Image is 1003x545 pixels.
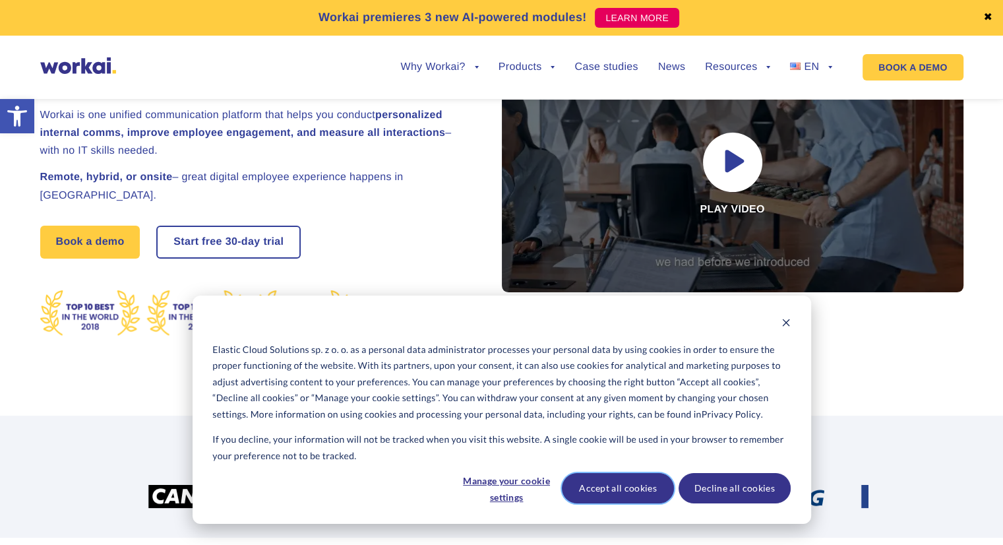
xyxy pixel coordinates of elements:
[158,227,299,257] a: Start free30-daytrial
[804,61,819,73] span: EN
[319,9,587,26] p: Workai premieres 3 new AI-powered modules!
[40,106,469,160] h2: Workai is one unified communication platform that helps you conduct – with no IT skills needed.
[658,62,685,73] a: News
[595,8,679,28] a: LEARN MORE
[212,342,790,423] p: Elastic Cloud Solutions sp. z o. o. as a personal data administrator processes your personal data...
[863,54,963,80] a: BOOK A DEMO
[136,445,868,461] h2: More than 100 fast-growing enterprises trust Workai
[562,473,674,503] button: Accept all cookies
[702,406,761,423] a: Privacy Policy
[499,62,555,73] a: Products
[456,473,557,503] button: Manage your cookie settings
[705,62,770,73] a: Resources
[193,296,811,524] div: Cookie banner
[212,432,790,464] p: If you decline, your information will not be tracked when you visit this website. A single cookie...
[781,316,791,333] button: Dismiss cookie banner
[679,473,791,503] button: Decline all cookies
[400,62,478,73] a: Why Workai?
[983,13,992,23] a: ✖
[40,168,469,204] h2: – great digital employee experience happens in [GEOGRAPHIC_DATA].
[574,62,638,73] a: Case studies
[226,237,260,247] i: 30-day
[40,172,173,183] strong: Remote, hybrid, or onsite
[40,226,140,259] a: Book a demo
[502,32,963,292] div: Play video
